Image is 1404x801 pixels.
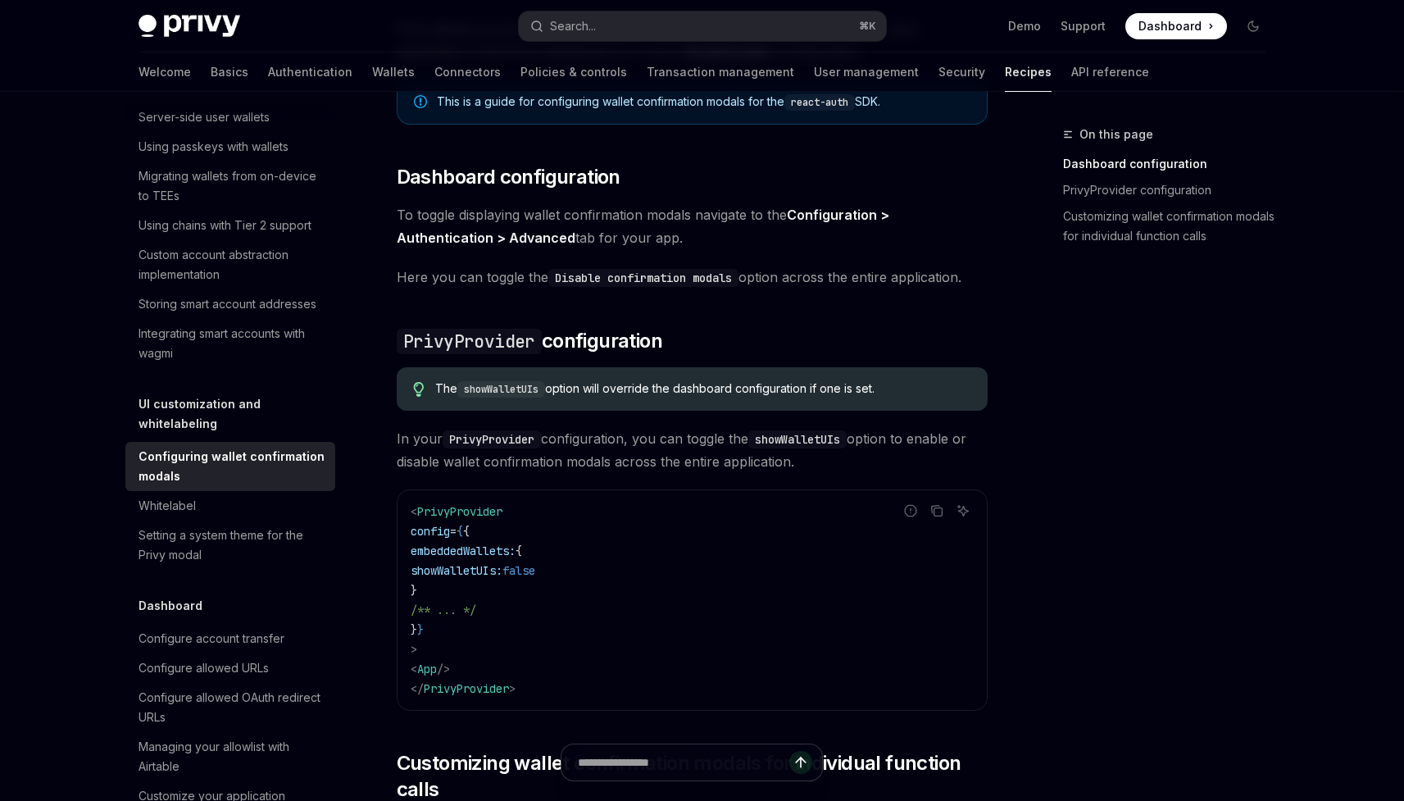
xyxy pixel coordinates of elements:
a: Integrating smart accounts with wagmi [125,319,335,368]
div: Managing your allowlist with Airtable [139,737,325,776]
a: Customizing wallet confirmation modals for individual function calls [1063,203,1279,249]
span: /> [437,662,450,676]
span: showWalletUIs: [411,563,502,578]
span: In your configuration, you can toggle the option to enable or disable wallet confirmation modals ... [397,427,988,473]
span: { [516,544,522,558]
a: Dashboard configuration [1063,151,1279,177]
span: > [411,642,417,657]
svg: Tip [413,382,425,397]
span: </ [411,681,424,696]
span: On this page [1079,125,1153,144]
a: Configure allowed OAuth redirect URLs [125,683,335,732]
button: Copy the contents from the code block [926,500,947,521]
code: Disable confirmation modals [548,269,738,287]
button: Ask AI [952,500,974,521]
code: showWalletUIs [457,381,545,398]
button: Report incorrect code [900,500,921,521]
span: Here you can toggle the option across the entire application. [397,266,988,289]
div: The option will override the dashboard configuration if one is set. [435,380,970,398]
a: Recipes [1005,52,1052,92]
h5: UI customization and whitelabeling [139,394,335,434]
span: configuration [397,328,662,354]
span: PrivyProvider [424,681,509,696]
a: PrivyProvider configuration [1063,177,1279,203]
a: Migrating wallets from on-device to TEEs [125,162,335,211]
a: Whitelabel [125,491,335,521]
code: showWalletUIs [748,430,847,448]
a: Basics [211,52,248,92]
span: Dashboard configuration [397,164,620,190]
a: User management [814,52,919,92]
div: Using passkeys with wallets [139,137,289,157]
span: > [509,681,516,696]
div: This is a guide for configuring wallet confirmation modals for the SDK. [437,93,970,111]
div: Integrating smart accounts with wagmi [139,324,325,363]
a: Configure account transfer [125,624,335,653]
div: Custom account abstraction implementation [139,245,325,284]
h5: Dashboard [139,596,202,616]
span: } [411,583,417,598]
div: Migrating wallets from on-device to TEEs [139,166,325,206]
a: Dashboard [1125,13,1227,39]
span: < [411,504,417,519]
button: Toggle dark mode [1240,13,1266,39]
button: Send message [789,751,812,774]
span: To toggle displaying wallet confirmation modals navigate to the tab for your app. [397,203,988,249]
svg: Note [414,95,427,108]
a: Configuring wallet confirmation modals [125,442,335,491]
span: App [417,662,437,676]
a: Wallets [372,52,415,92]
span: config [411,524,450,539]
a: Managing your allowlist with Airtable [125,732,335,781]
span: { [457,524,463,539]
span: PrivyProvider [417,504,502,519]
span: = [450,524,457,539]
a: Support [1061,18,1106,34]
a: Connectors [434,52,501,92]
div: Storing smart account addresses [139,294,316,314]
img: dark logo [139,15,240,38]
a: Custom account abstraction implementation [125,240,335,289]
a: Welcome [139,52,191,92]
a: Transaction management [647,52,794,92]
a: Setting a system theme for the Privy modal [125,521,335,570]
span: false [502,563,535,578]
div: Whitelabel [139,496,196,516]
div: Search... [550,16,596,36]
div: Configure allowed URLs [139,658,269,678]
code: PrivyProvider [443,430,541,448]
div: Setting a system theme for the Privy modal [139,526,325,565]
div: Configure allowed OAuth redirect URLs [139,688,325,727]
button: Search...⌘K [519,11,886,41]
div: Using chains with Tier 2 support [139,216,311,235]
a: Policies & controls [520,52,627,92]
a: Configure allowed URLs [125,653,335,683]
span: embeddedWallets: [411,544,516,558]
span: Dashboard [1138,18,1202,34]
span: ⌘ K [859,20,876,33]
a: Storing smart account addresses [125,289,335,319]
input: Ask a question... [578,744,789,781]
a: Security [938,52,985,92]
a: Using chains with Tier 2 support [125,211,335,240]
a: Using passkeys with wallets [125,132,335,162]
a: Authentication [268,52,352,92]
div: Configuring wallet confirmation modals [139,447,325,486]
span: < [411,662,417,676]
code: PrivyProvider [397,329,542,354]
span: } [411,622,417,637]
div: Configure account transfer [139,629,284,649]
span: } [417,622,424,637]
a: Demo [1008,18,1041,34]
span: { [463,524,470,539]
a: API reference [1071,52,1149,92]
code: react-auth [784,94,855,111]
